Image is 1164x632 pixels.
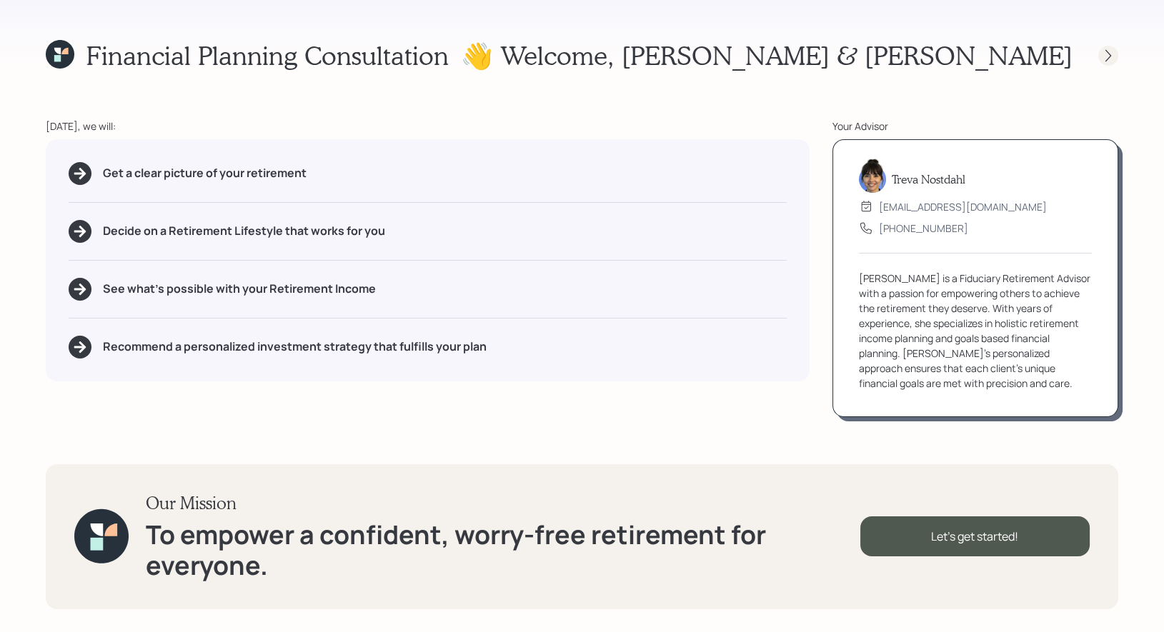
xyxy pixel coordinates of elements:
[879,199,1047,214] div: [EMAIL_ADDRESS][DOMAIN_NAME]
[832,119,1118,134] div: Your Advisor
[103,340,487,353] h5: Recommend a personalized investment strategy that fulfills your plan
[859,271,1092,391] div: [PERSON_NAME] is a Fiduciary Retirement Advisor with a passion for empowering others to achieve t...
[461,40,1073,71] h1: 👋 Welcome , [PERSON_NAME] & [PERSON_NAME]
[103,166,307,180] h5: Get a clear picture of your retirement
[879,221,968,236] div: [PHONE_NUMBER]
[146,519,860,581] h1: To empower a confident, worry-free retirement for everyone.
[892,172,965,186] h5: Treva Nostdahl
[103,224,385,238] h5: Decide on a Retirement Lifestyle that works for you
[146,493,860,513] h3: Our Mission
[46,119,810,134] div: [DATE], we will:
[859,159,886,193] img: treva-nostdahl-headshot.png
[103,282,376,296] h5: See what's possible with your Retirement Income
[860,516,1090,556] div: Let's get started!
[86,40,449,71] h1: Financial Planning Consultation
